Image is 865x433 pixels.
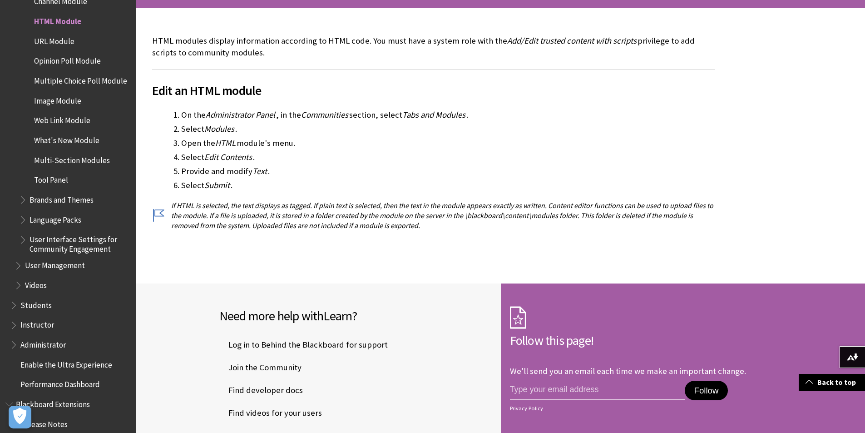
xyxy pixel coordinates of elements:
[34,14,81,26] span: HTML Module
[181,109,715,121] li: On the , in the section, select .
[20,298,52,310] span: Students
[152,200,715,231] p: If HTML is selected, the text displays as tagged. If plain text is selected, then the text in the...
[510,331,782,350] h2: Follow this page!
[181,137,715,149] li: Open the module's menu.
[219,361,302,374] span: Join the Community
[204,124,234,134] span: Modules
[799,374,865,391] a: Back to top
[402,109,465,120] span: Tabs and Modules
[20,318,54,330] span: Instructor
[510,405,780,412] a: Privacy Policy
[34,34,74,46] span: URL Module
[206,109,275,120] span: Administrator Panel
[181,123,715,135] li: Select .
[219,406,324,420] a: Find videos for your users
[25,278,47,290] span: Videos
[219,406,322,420] span: Find videos for your users
[34,173,68,185] span: Tool Panel
[34,153,110,165] span: Multi-Section Modules
[34,73,127,85] span: Multiple Choice Poll Module
[181,165,715,178] li: Provide and modify .
[219,383,303,397] span: Find developer docs
[20,337,66,349] span: Administrator
[34,113,90,125] span: Web Link Module
[301,109,348,120] span: Communities
[30,192,94,204] span: Brands and Themes
[20,417,68,429] span: Release Notes
[219,361,303,374] a: Join the Community
[204,180,230,190] span: Submit
[34,133,99,145] span: What's New Module
[152,35,715,59] p: HTML modules display information according to HTML code. You must have a system role with the pri...
[219,338,390,352] a: Log in to Behind the Blackboard for support
[34,54,101,66] span: Opinion Poll Module
[25,258,85,270] span: User Management
[20,357,112,369] span: Enable the Ultra Experience
[30,232,130,254] span: User Interface Settings for Community Engagement
[181,151,715,164] li: Select .
[510,306,526,329] img: Subscription Icon
[16,397,90,409] span: Blackboard Extensions
[219,338,388,352] span: Log in to Behind the Blackboard for support
[34,93,81,105] span: Image Module
[30,212,81,224] span: Language Packs
[152,81,715,100] span: Edit an HTML module
[219,306,492,325] h2: Need more help with ?
[204,152,252,162] span: Edit Contents
[510,381,685,400] input: email address
[685,381,727,401] button: Follow
[9,406,31,428] button: Open Preferences
[215,138,236,148] span: HTML
[20,377,100,389] span: Performance Dashboard
[323,308,352,324] span: Learn
[252,166,267,176] span: Text
[219,383,305,397] a: Find developer docs
[507,35,637,46] span: Add/Edit trusted content with scripts
[181,179,715,192] li: Select .
[510,366,746,376] p: We'll send you an email each time we make an important change.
